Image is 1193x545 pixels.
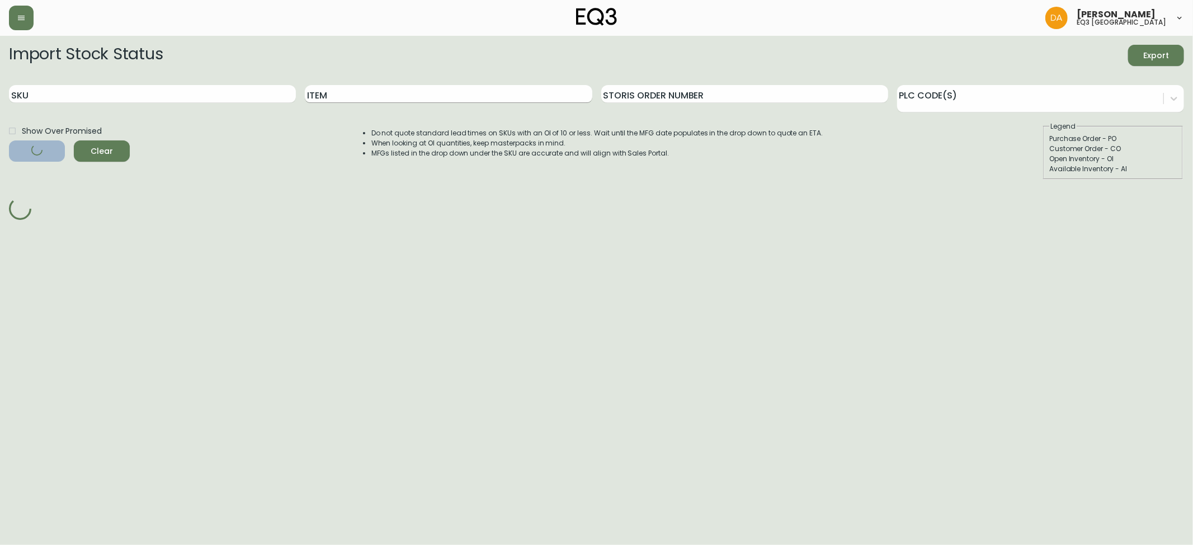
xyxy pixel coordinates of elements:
[9,45,163,66] h2: Import Stock Status
[1137,49,1175,63] span: Export
[371,128,823,138] li: Do not quote standard lead times on SKUs with an OI of 10 or less. Wait until the MFG date popula...
[1045,7,1068,29] img: dd1a7e8db21a0ac8adbf82b84ca05374
[1077,10,1156,19] span: [PERSON_NAME]
[1128,45,1184,66] button: Export
[1077,19,1166,26] h5: eq3 [GEOGRAPHIC_DATA]
[22,125,102,137] span: Show Over Promised
[1049,164,1177,174] div: Available Inventory - AI
[1049,154,1177,164] div: Open Inventory - OI
[371,138,823,148] li: When looking at OI quantities, keep masterpacks in mind.
[1049,121,1077,131] legend: Legend
[1049,134,1177,144] div: Purchase Order - PO
[576,8,617,26] img: logo
[1049,144,1177,154] div: Customer Order - CO
[83,144,121,158] span: Clear
[371,148,823,158] li: MFGs listed in the drop down under the SKU are accurate and will align with Sales Portal.
[74,140,130,162] button: Clear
